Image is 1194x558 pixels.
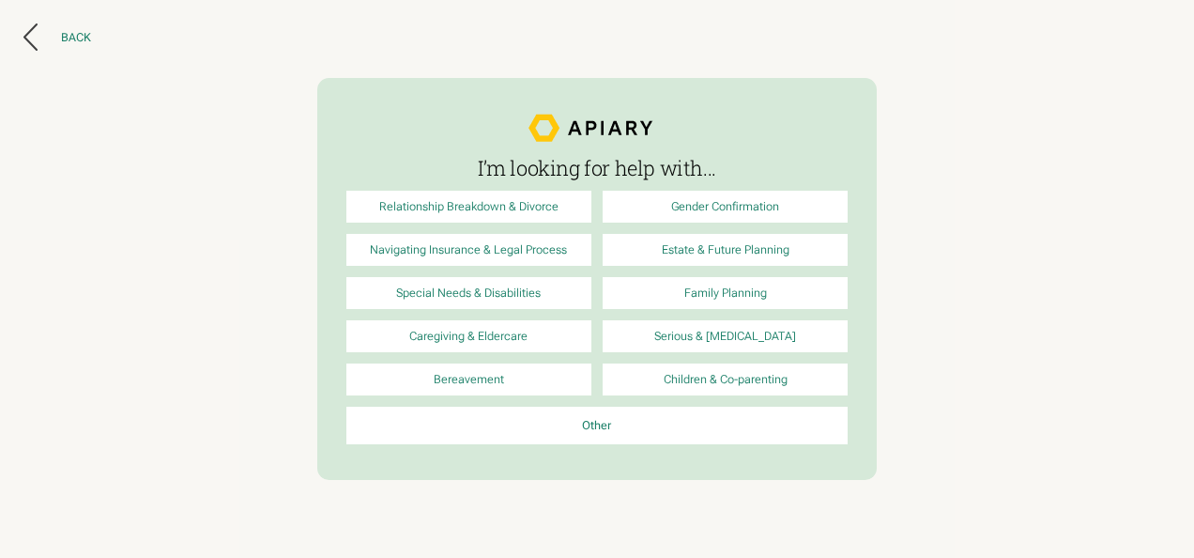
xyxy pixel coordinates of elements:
[346,407,848,444] a: Other
[346,277,591,309] a: Special Needs & Disabilities
[346,364,591,395] a: Bereavement
[346,191,591,223] a: Relationship Breakdown & Divorce
[346,157,848,179] h3: I’m looking for help with...
[346,234,591,266] a: Navigating Insurance & Legal Process
[603,191,848,223] a: Gender Confirmation
[61,30,91,45] div: Back
[346,320,591,352] a: Caregiving & Eldercare
[603,364,848,395] a: Children & Co-parenting
[603,234,848,266] a: Estate & Future Planning
[23,23,91,51] button: Back
[603,277,848,309] a: Family Planning
[603,320,848,352] a: Serious & [MEDICAL_DATA]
